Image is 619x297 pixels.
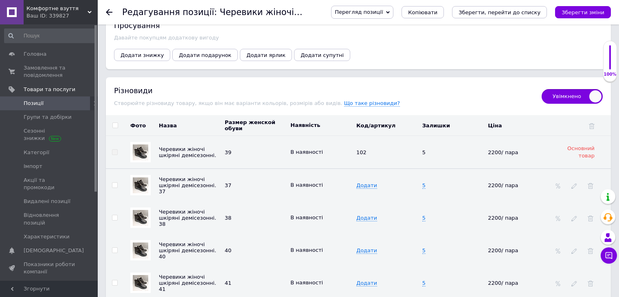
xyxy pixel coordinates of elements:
span: Комфортне взуття [26,5,88,12]
span: 2200/ пара [488,215,518,221]
span: В наявності [290,280,323,286]
div: Повернутися назад [106,9,112,15]
span: 39 [225,149,232,155]
span: Назву успадковано від основного товару [159,209,216,227]
span: Додати [356,182,377,189]
span: 102 [356,149,367,155]
span: Додати [356,247,377,254]
span: [DEMOGRAPHIC_DATA] [24,247,84,254]
p: Lo ipsumd sitamet consectetur adipisci — elitseddo eiusm tem incididu utl etdolore magnaa. Enimad... [8,31,170,116]
span: Акції та промокоди [24,177,75,191]
span: Сезонні знижки [24,127,75,142]
span: В наявності [290,214,323,221]
span: 2200/ пара [488,182,518,188]
button: Зберегти, перейти до списку [452,6,547,18]
span: 2200/ пара [488,149,518,155]
span: 5 [422,280,426,286]
span: Перегляд позиції [335,9,383,15]
span: Групи та добірки [24,114,72,121]
span: Відновлення позицій [24,212,75,226]
span: Головна [24,50,46,58]
span: Черевики жіночі шкіряні демісезонні. [159,146,216,158]
body: Редактор, E977FB66-4EA3-4729-B87C-4ED93FABC225 [8,8,170,116]
span: Категорії [24,149,49,156]
button: Додати ярлик [240,49,292,61]
span: Увімкнено [542,89,603,104]
span: Назву успадковано від основного товару [159,274,216,292]
td: Дані основного товару [288,136,354,169]
span: Видалені позиції [24,198,70,205]
th: Залишки [420,115,486,136]
span: Додати подарунок [179,52,231,58]
span: 2200/ пара [488,247,518,253]
th: Фото [124,115,157,136]
span: 5 [422,215,426,221]
span: Замовлення та повідомлення [24,64,75,79]
input: Пошук [4,28,96,43]
th: Ціна [486,115,552,136]
th: Код/артикул [354,115,420,136]
span: Додати супутні [301,52,344,58]
div: Ваш ID: 339827 [26,12,98,20]
span: Дані основного товару [422,149,426,155]
button: Чат з покупцем [601,247,617,264]
i: Зберегти, перейти до списку [459,9,540,15]
button: Копіювати [402,6,444,18]
span: Товари та послуги [24,86,75,93]
th: Наявність [288,115,354,136]
span: 5 [422,182,426,189]
span: 5 [422,247,426,254]
span: Додати знижку [121,52,164,58]
div: Просування [114,20,603,31]
span: 37 [225,182,232,188]
span: Назву успадковано від основного товару [159,176,216,194]
span: Назву успадковано від основного товару [159,241,216,260]
span: Додати [356,215,377,221]
span: Імпорт [24,163,42,170]
span: 40 [225,247,232,253]
th: Назва [157,115,223,136]
td: Дані основного товару [486,136,552,169]
span: Позиції [24,100,44,107]
span: Що таке різновиди? [344,100,400,107]
div: 100% Якість заповнення [603,41,617,82]
span: 41 [225,280,232,286]
button: Зберегти зміни [555,6,611,18]
span: 2200/ пара [488,280,518,286]
i: Зберегти зміни [562,9,604,15]
span: Размер женской обуви [225,119,275,131]
body: Редактор, 2837D3DA-2588-4976-89DF-BD9F18629DCA [8,8,170,129]
span: Додати [356,280,377,286]
button: Додати знижку [114,49,170,61]
button: Додати подарунок [172,49,238,61]
p: Lor ipsumdo sitamet consectetura elitsed – doeiusmod tempo inc utlabor etd magnaali enimad. Minim... [8,31,170,116]
span: Копіювати [408,9,437,15]
span: Основний товар [567,145,595,159]
div: Різновиди [114,85,533,96]
span: 38 [225,215,232,221]
strong: 37 разм. – 24 см стелька, 38 разм. – 24,5 см, 39 разм. – 25 см, 40 разм. – 25,5 см, 41 разм. – 26 см [8,9,165,24]
div: 100% [604,72,617,77]
span: Показники роботи компанії [24,261,75,275]
span: В наявності [290,182,323,188]
h1: Редагування позиції: Черевики жіночі шкіряні демісезонні. [122,7,389,17]
td: Дані основного товару [223,136,289,169]
span: В наявності [290,247,323,253]
span: В наявності [290,149,323,155]
span: Характеристики [24,233,70,240]
td: Дані основного товару [354,136,420,169]
span: Додати ярлик [246,52,285,58]
div: Давайте покупцям додаткову вигоду [114,35,603,41]
button: Додати супутні [294,49,350,61]
span: Створюйте різновиду товару, якщо він має варіанти кольорів, розмірів або видів. [114,100,344,106]
strong: 37 розм. – 24 см устілка, 38 розм. – 24,5 см, 39 розм. – 25 см, 40 розм. – 25,5 см, 41 розм. – 26... [8,9,168,24]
